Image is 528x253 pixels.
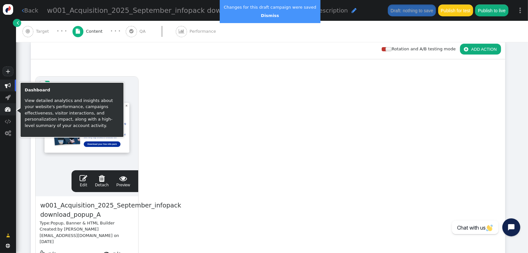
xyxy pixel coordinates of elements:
span: w001_Acquisition_2025_September_infopack download_popup [47,6,267,14]
a: Detach [95,174,109,188]
b: Dashboard [25,88,50,92]
div: · · · [57,27,67,35]
div: · · · [110,27,120,35]
a:  Performance [176,21,229,42]
a: Preview [116,174,130,188]
span:  [179,29,184,34]
a: + [3,66,13,76]
a: Dismiss [261,13,279,18]
span: Popup, Banner & HTML Builder [51,221,115,225]
span:  [129,29,133,34]
span:  [5,94,11,100]
button: Publish for test [438,4,473,16]
div: Created: [40,226,134,245]
a:  [13,19,21,27]
span:  [26,29,30,34]
span:  [6,232,10,239]
span:  [464,47,468,52]
span:  [5,106,11,112]
span:  [22,7,24,13]
img: logo-icon.svg [3,4,13,15]
span:  [17,20,19,26]
span: Preview [116,174,130,188]
div: Rotation and A/B testing mode [382,46,460,52]
a: Edit [80,174,87,188]
span:  [6,244,10,248]
span:  [95,174,109,182]
a: ⋮ [513,1,528,20]
button: Draft: nothing to save [388,4,436,16]
span:  [80,174,87,182]
div: Type: [40,220,134,226]
span: QA [140,28,148,35]
span: w001_Acquisition_2025_September_infopack download_popup_A [40,200,182,220]
button: ADD ACTION [460,44,501,55]
a:  Target · · · [22,21,72,42]
span: Content [86,28,105,35]
span:  [76,29,80,34]
a:  QA [126,21,176,42]
button: Publish to live [475,4,508,16]
a: Back [22,6,38,15]
span:  [116,174,130,182]
span: Target [36,28,51,35]
span: Performance [190,28,218,35]
p: View detailed analytics and insights about your website's performance, campaigns effectiveness, v... [25,97,119,129]
span:  [5,118,11,124]
span:  [5,130,11,136]
span:  [5,82,11,89]
span: by [PERSON_NAME][EMAIL_ADDRESS][DOMAIN_NAME] on [DATE] [40,227,119,244]
span:  [352,7,357,13]
a:  Content · · · [72,21,126,42]
span: Detach [95,174,109,187]
a:  [2,230,14,241]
